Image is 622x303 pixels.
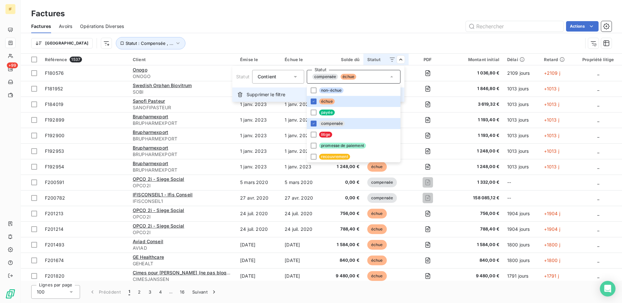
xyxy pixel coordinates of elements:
span: Contient [258,74,276,79]
span: échue [319,99,335,104]
span: promesse de paiement [319,143,366,149]
span: non-échue [319,87,344,93]
span: litige [319,132,332,138]
span: payée [319,110,335,115]
span: compensée [319,121,345,126]
span: Supprimer le filtre [247,91,285,98]
span: échue [341,74,356,80]
span: recouvrement [319,154,350,160]
span: compensée [312,74,338,80]
span: Statut [236,74,250,79]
